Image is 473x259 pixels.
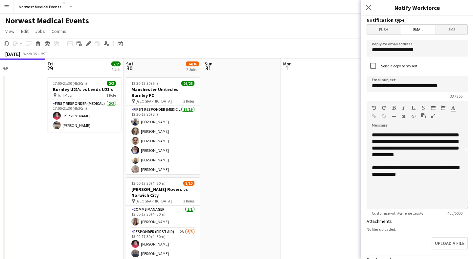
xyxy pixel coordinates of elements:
div: BST [41,51,47,56]
a: %merge tags% [398,211,423,216]
span: Sat [126,61,133,67]
span: 34/36 [186,61,199,66]
span: [GEOGRAPHIC_DATA] [136,199,172,203]
button: Redo [382,105,386,110]
span: Sun [205,61,213,67]
app-card-role: Comms Manager1/113:00-17:30 (4h30m)[PERSON_NAME] [126,206,200,228]
span: 26/26 [181,81,194,86]
div: [DATE] [5,51,20,57]
span: Turf Moor [57,93,73,98]
span: SMS [436,25,467,35]
span: 400 / 5000 [442,211,468,216]
span: Comms [52,28,66,34]
button: Clear Formatting [401,114,406,119]
span: 3 Roles [183,199,194,203]
span: Customise with [367,211,428,216]
a: Comms [49,27,69,35]
span: Push [367,25,401,35]
span: 13:00-17:30 (4h30m) [131,181,166,186]
span: 8/10 [183,181,194,186]
span: 30 [125,64,133,72]
button: Underline [411,105,416,110]
span: [GEOGRAPHIC_DATA] [136,99,172,104]
h3: Manchester United vs Burnley FC [126,86,200,98]
button: Upload a file [432,237,468,249]
span: View [5,28,14,34]
h1: Norwest Medical Events [5,16,89,26]
span: Mon [283,61,292,67]
span: Jobs [35,28,45,34]
a: View [3,27,17,35]
app-job-card: 12:30-17:30 (5h)26/26Manchester United vs Burnley FC [GEOGRAPHIC_DATA]3 RolesFirst Responder (Med... [126,77,200,174]
div: 2 Jobs [186,67,199,72]
app-job-card: 17:00-21:30 (4h30m)2/2Burnley U21's vs Leeds U21's Turf Moor1 RoleFirst Responder (Medical)2/217:... [48,77,121,132]
button: Unordered List [431,105,436,110]
h3: Notification type [367,17,468,23]
span: 2 [361,64,369,72]
span: Fri [48,61,53,67]
span: 17:00-21:30 (4h30m) [53,81,87,86]
app-card-role: First Responder (Medical)2/217:00-21:30 (4h30m)[PERSON_NAME][PERSON_NAME] [48,100,121,132]
button: Undo [372,105,376,110]
button: HTML Code [411,114,416,119]
h3: Burnley U21's vs Leeds U21's [48,86,121,92]
button: Paste as plain text [421,113,426,118]
span: Email [401,25,436,35]
button: Ordered List [441,105,445,110]
span: 3 Roles [183,99,194,104]
a: Jobs [33,27,48,35]
span: 2/2 [111,61,121,66]
span: 1 Role [106,93,116,98]
button: Norwest Medical Events [13,0,67,13]
div: No files uploaded. [367,227,468,232]
span: 29 [47,64,53,72]
button: Horizontal Line [392,114,396,119]
span: 2/2 [107,81,116,86]
button: Italic [401,105,406,110]
div: 1 Job [112,67,120,72]
span: 12:30-17:30 (5h) [131,81,158,86]
label: Send a copy to myself [380,63,417,68]
button: Strikethrough [421,105,426,110]
span: Week 35 [22,51,38,56]
h3: Notify Workforce [361,3,473,12]
label: Attachments [367,218,392,224]
span: Edit [21,28,29,34]
a: Edit [18,27,31,35]
span: 1 [282,64,292,72]
h3: [PERSON_NAME] Rovers vs Norwich City [126,186,200,198]
button: Text Color [451,105,455,110]
button: Fullscreen [431,113,436,118]
span: 31 [204,64,213,72]
span: 33 / 255 [445,94,468,99]
button: Bold [392,105,396,110]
